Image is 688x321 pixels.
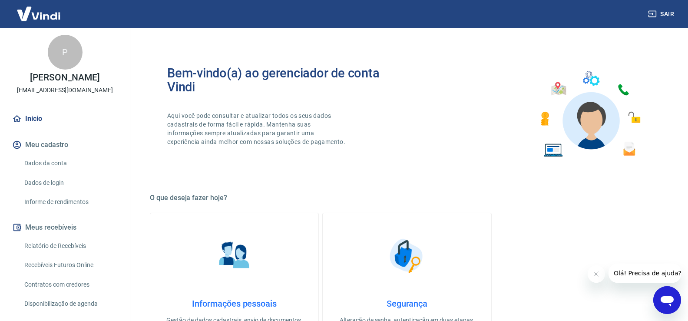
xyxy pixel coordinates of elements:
[588,265,605,283] iframe: Fechar mensagem
[167,111,347,146] p: Aqui você pode consultar e atualizar todos os seus dados cadastrais de forma fácil e rápida. Mant...
[385,234,429,278] img: Segurança
[337,298,477,309] h4: Segurança
[646,6,678,22] button: Sair
[21,256,119,274] a: Recebíveis Futuros Online
[653,286,681,314] iframe: Botão para abrir a janela de mensagens
[10,0,67,27] img: Vindi
[30,73,99,82] p: [PERSON_NAME]
[5,6,73,13] span: Olá! Precisa de ajuda?
[21,193,119,211] a: Informe de rendimentos
[10,109,119,128] a: Início
[10,218,119,237] button: Meus recebíveis
[21,276,119,294] a: Contratos com credores
[609,264,681,283] iframe: Mensagem da empresa
[48,35,83,70] div: P
[167,66,407,94] h2: Bem-vindo(a) ao gerenciador de conta Vindi
[21,237,119,255] a: Relatório de Recebíveis
[21,154,119,172] a: Dados da conta
[21,174,119,192] a: Dados de login
[533,66,647,162] img: Imagem de um avatar masculino com diversos icones exemplificando as funcionalidades do gerenciado...
[150,194,664,202] h5: O que deseja fazer hoje?
[213,234,256,278] img: Informações pessoais
[10,135,119,154] button: Meu cadastro
[164,298,304,309] h4: Informações pessoais
[17,86,113,95] p: [EMAIL_ADDRESS][DOMAIN_NAME]
[21,295,119,313] a: Disponibilização de agenda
